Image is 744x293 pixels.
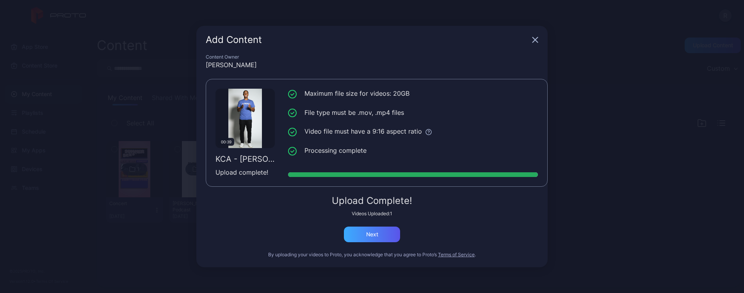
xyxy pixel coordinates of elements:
[438,252,475,258] button: Terms of Service
[206,211,538,217] div: Videos Uploaded: 1
[288,108,538,118] li: File type must be .mov, .mp4 files
[218,138,234,146] div: 00:39
[344,227,400,242] button: Next
[366,231,378,238] div: Next
[206,54,538,60] div: Content Owner
[288,89,538,98] li: Maximum file size for videos: 20GB
[206,35,529,45] div: Add Content
[206,196,538,205] div: Upload Complete!
[206,252,538,258] div: By uploading your videos to Proto, you acknowledge that you agree to Proto’s .
[215,154,275,164] div: KCA - [PERSON_NAME] Concert - 393800 [PERSON_NAME] [PERSON_NAME] Protobox v2.mp4
[288,146,538,155] li: Processing complete
[206,60,538,70] div: [PERSON_NAME]
[288,127,538,136] li: Video file must have a 9:16 aspect ratio
[215,168,275,177] div: Upload complete!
